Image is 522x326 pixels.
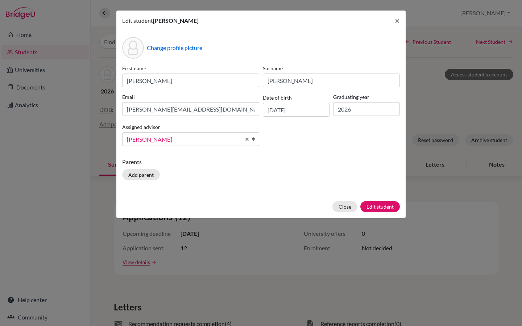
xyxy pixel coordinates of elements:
label: First name [122,64,259,72]
span: [PERSON_NAME] [127,135,241,144]
button: Close [389,11,406,31]
label: Assigned advisor [122,123,160,131]
span: [PERSON_NAME] [153,17,199,24]
div: Profile picture [122,37,144,59]
label: Graduating year [333,93,400,101]
button: Edit student [360,201,400,212]
label: Date of birth [263,94,292,101]
span: Edit student [122,17,153,24]
span: × [395,15,400,26]
input: dd/mm/yyyy [263,103,330,117]
p: Parents [122,158,400,166]
label: Email [122,93,259,101]
button: Add parent [122,169,160,180]
label: Surname [263,64,400,72]
button: Close [332,201,357,212]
